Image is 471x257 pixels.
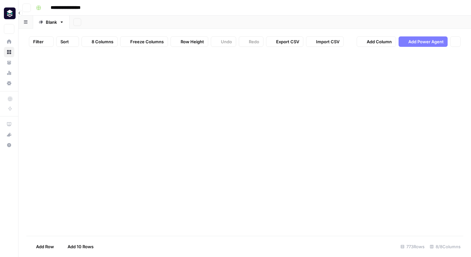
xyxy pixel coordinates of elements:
[68,243,94,250] span: Add 10 Rows
[4,57,14,68] a: Your Data
[120,36,168,47] button: Freeze Columns
[46,19,57,25] div: Blank
[239,36,263,47] button: Redo
[427,241,463,252] div: 8/8 Columns
[4,129,14,140] button: What's new?
[266,36,303,47] button: Export CSV
[60,38,69,45] span: Sort
[56,36,79,47] button: Sort
[4,140,14,150] button: Help + Support
[398,241,427,252] div: 773 Rows
[4,47,14,57] a: Browse
[316,38,339,45] span: Import CSV
[4,78,14,88] a: Settings
[276,38,299,45] span: Export CSV
[4,5,14,21] button: Workspace: Platformengineering.org
[408,38,444,45] span: Add Power Agent
[181,38,204,45] span: Row Height
[4,36,14,47] a: Home
[221,38,232,45] span: Undo
[171,36,208,47] button: Row Height
[399,36,448,47] button: Add Power Agent
[33,16,70,29] a: Blank
[130,38,164,45] span: Freeze Columns
[36,243,54,250] span: Add Row
[211,36,236,47] button: Undo
[29,36,54,47] button: Filter
[4,130,14,140] div: What's new?
[82,36,118,47] button: 8 Columns
[33,38,44,45] span: Filter
[4,119,14,129] a: AirOps Academy
[306,36,344,47] button: Import CSV
[367,38,392,45] span: Add Column
[249,38,259,45] span: Redo
[357,36,396,47] button: Add Column
[92,38,113,45] span: 8 Columns
[26,241,58,252] button: Add Row
[58,241,97,252] button: Add 10 Rows
[4,68,14,78] a: Usage
[4,7,16,19] img: Platformengineering.org Logo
